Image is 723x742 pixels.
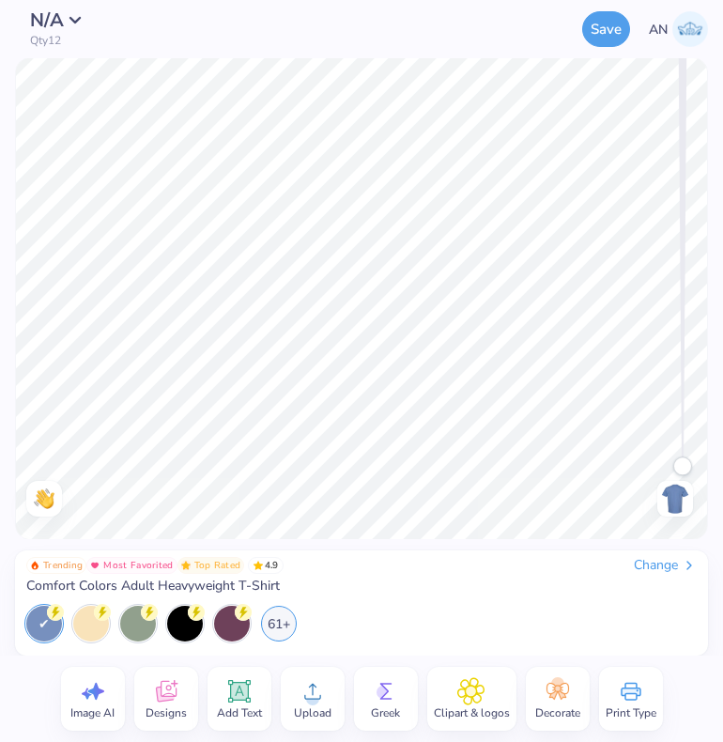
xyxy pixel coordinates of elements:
[181,561,191,570] img: Top Rated sort
[86,557,177,574] button: Badge Button
[582,11,630,47] button: Save
[606,705,656,720] span: Print Type
[70,705,115,720] span: Image AI
[294,705,331,720] span: Upload
[90,561,100,570] img: Most Favorited sort
[177,557,245,574] button: Badge Button
[103,561,173,570] span: Most Favorited
[434,705,510,720] span: Clipart & logos
[535,705,580,720] span: Decorate
[26,578,280,595] span: Comfort Colors Adult Heavyweight T-Shirt
[649,20,668,39] span: AN
[30,11,93,30] button: N/A
[217,705,262,720] span: Add Text
[673,456,692,475] div: Accessibility label
[30,34,61,47] span: Qty 12
[371,705,400,720] span: Greek
[634,557,697,574] div: Change
[660,484,690,514] img: Back
[30,8,65,33] span: N/A
[649,11,708,47] a: AN
[30,561,39,570] img: Trending sort
[248,557,284,574] span: 4.9
[26,557,86,574] button: Badge Button
[43,561,83,570] span: Trending
[672,11,708,47] img: Arseima Negash
[194,561,241,570] span: Top Rated
[146,705,187,720] span: Designs
[261,606,297,642] div: 61+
